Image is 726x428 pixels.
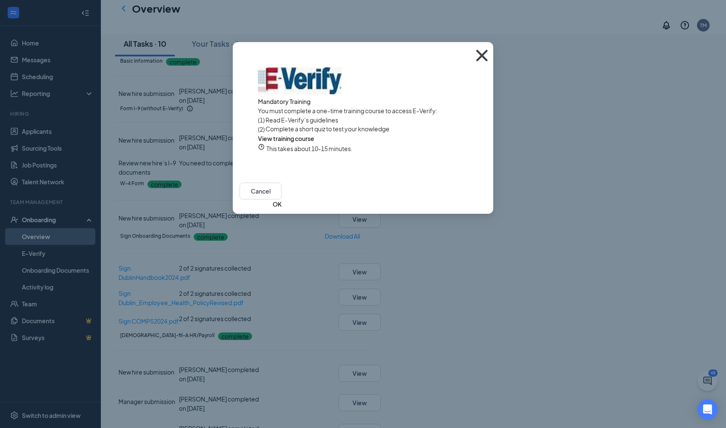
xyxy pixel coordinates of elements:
[265,125,389,134] span: Complete a short quiz to test your knowledge
[697,399,718,420] div: Open Intercom Messenger
[471,42,493,69] button: Close
[471,44,493,67] svg: Cross
[258,125,265,134] span: (2)
[265,145,352,152] span: This takes about 10-15 minutes.
[258,144,265,150] svg: Clock
[258,94,468,106] h4: Mandatory Training
[258,116,265,124] span: (1)
[258,134,314,143] button: View training course
[273,199,281,209] button: OK
[239,183,281,199] button: Cancel
[265,116,338,124] span: Read E-Verify’s guidelines
[258,107,437,114] span: You must complete a one-time training course to access E-Verify:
